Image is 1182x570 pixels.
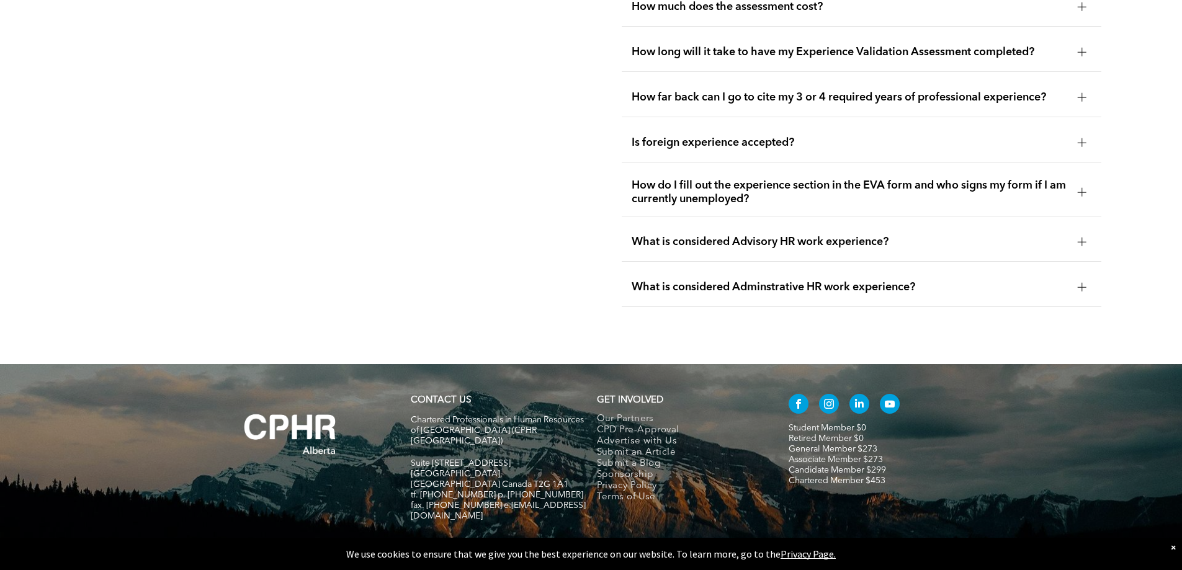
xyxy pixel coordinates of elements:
a: Advertise with Us [597,436,763,447]
span: What is considered Advisory HR work experience? [632,235,1068,249]
a: Privacy Policy [597,481,763,492]
a: Retired Member $0 [789,434,864,443]
div: Dismiss notification [1171,541,1176,553]
a: Privacy Page. [781,548,836,560]
a: Sponsorship [597,470,763,481]
a: CONTACT US [411,396,471,405]
img: A white background with a few lines on it [219,389,362,479]
a: Student Member $0 [789,424,866,432]
a: Associate Member $273 [789,455,883,464]
a: Chartered Member $453 [789,476,885,485]
span: tf. [PHONE_NUMBER] p. [PHONE_NUMBER] [411,491,583,499]
a: Candidate Member $299 [789,466,886,474]
span: Suite [STREET_ADDRESS] [411,459,511,468]
span: fax. [PHONE_NUMBER] e:[EMAIL_ADDRESS][DOMAIN_NAME] [411,501,586,520]
a: linkedin [849,394,869,417]
a: Submit a Blog [597,458,763,470]
span: How do I fill out the experience section in the EVA form and who signs my form if I am currently ... [632,179,1068,206]
a: General Member $273 [789,445,877,453]
span: Is foreign experience accepted? [632,136,1068,149]
a: instagram [819,394,839,417]
span: How far back can I go to cite my 3 or 4 required years of professional experience? [632,91,1068,104]
a: Submit an Article [597,447,763,458]
a: CPD Pre-Approval [597,425,763,436]
a: facebook [789,394,808,417]
a: Terms of Use [597,492,763,503]
a: youtube [880,394,900,417]
span: How long will it take to have my Experience Validation Assessment completed? [632,45,1068,59]
span: Chartered Professionals in Human Resources of [GEOGRAPHIC_DATA] (CPHR [GEOGRAPHIC_DATA]) [411,416,584,445]
span: [GEOGRAPHIC_DATA], [GEOGRAPHIC_DATA] Canada T2G 1A1 [411,470,568,489]
span: What is considered Adminstrative HR work experience? [632,280,1068,294]
span: GET INVOLVED [597,396,663,405]
a: Our Partners [597,414,763,425]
